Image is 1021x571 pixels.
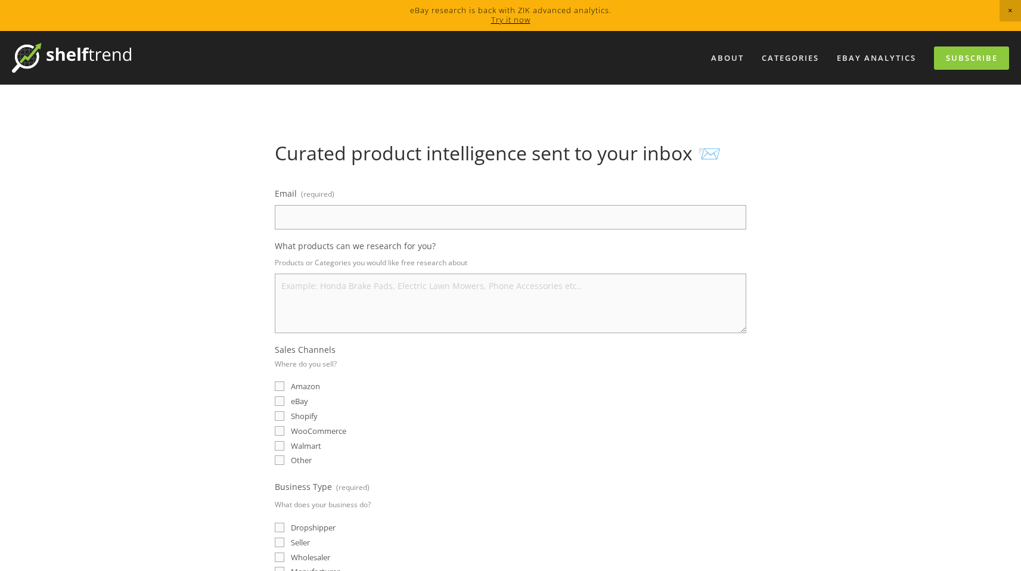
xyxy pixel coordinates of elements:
input: Dropshipper [275,523,284,532]
span: Other [291,455,312,466]
input: Wholesaler [275,553,284,562]
a: About [703,48,752,68]
input: Amazon [275,381,284,391]
p: What does your business do? [275,496,371,513]
input: Walmart [275,441,284,451]
p: Where do you sell? [275,355,337,373]
span: Dropshipper [291,522,336,533]
a: Subscribe [934,46,1009,70]
span: Amazon [291,381,320,392]
p: Products or Categories you would like free research about [275,254,746,271]
input: WooCommerce [275,426,284,436]
a: Try it now [491,14,530,25]
input: Other [275,455,284,465]
input: Shopify [275,411,284,421]
span: Wholesaler [291,552,330,563]
span: Seller [291,537,310,548]
span: (required) [336,479,370,496]
a: eBay Analytics [829,48,924,68]
span: What products can we research for you? [275,240,436,252]
input: eBay [275,396,284,406]
img: ShelfTrend [12,43,131,73]
span: eBay [291,396,308,406]
span: Shopify [291,411,318,421]
span: Walmart [291,440,321,451]
span: Business Type [275,481,332,492]
span: Sales Channels [275,344,336,355]
input: Seller [275,538,284,547]
h1: Curated product intelligence sent to your inbox 📨 [275,142,746,165]
span: WooCommerce [291,426,346,436]
span: (required) [301,185,334,203]
div: Categories [754,48,827,68]
span: Email [275,188,297,199]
